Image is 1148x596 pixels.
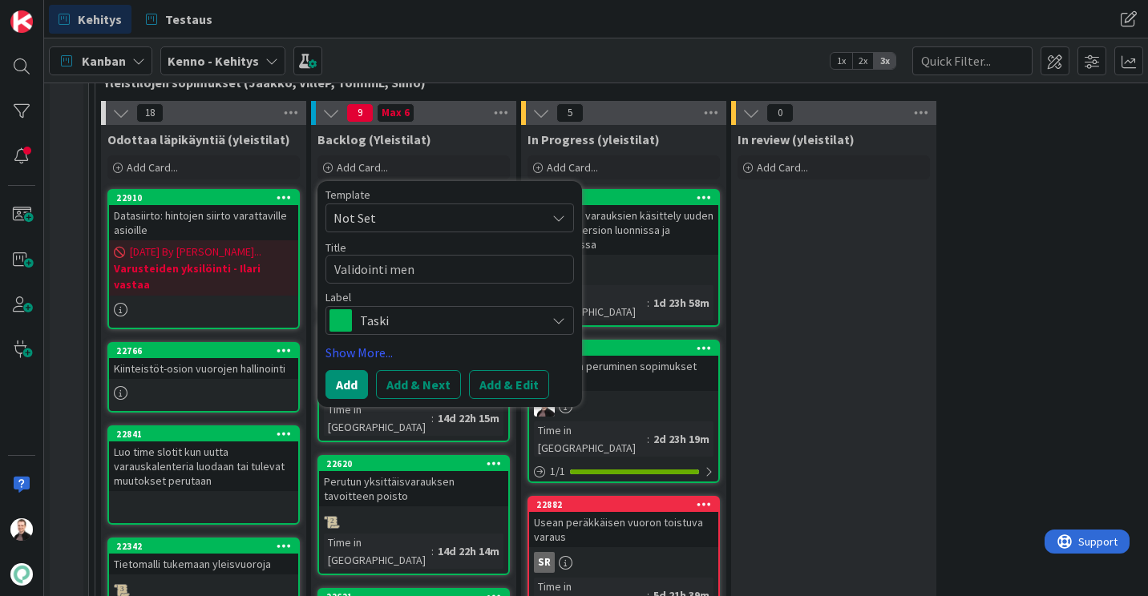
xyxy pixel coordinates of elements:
[529,191,718,205] div: 22529
[360,309,538,332] span: Taski
[130,244,261,260] span: [DATE] By [PERSON_NAME]...
[109,441,298,491] div: Luo time slotit kun uutta varauskalenteria luodaan tai tulevat muutokset perutaan
[109,427,298,441] div: 22841
[529,191,718,255] div: 22529Toistuvien varauksien käsittely uuden kalenteriversion luonnissa ja perumisessa
[536,192,718,203] div: 22529
[529,205,718,255] div: Toistuvien varauksien käsittely uuden kalenteriversion luonnissa ja perumisessa
[317,455,510,575] a: 22620Perutun yksittäisvarauksen tavoitteen poistoTime in [GEOGRAPHIC_DATA]:14d 22h 14m
[136,103,164,123] span: 18
[325,189,370,200] span: Template
[109,539,298,574] div: 22342Tietomalli tukemaan yleisvuoroja
[317,131,431,147] span: Backlog (Yleistilat)
[852,53,874,69] span: 2x
[109,539,298,554] div: 22342
[534,285,647,320] div: Time in [GEOGRAPHIC_DATA]
[109,554,298,574] div: Tietomalli tukemaan yleisvuoroja
[766,103,794,123] span: 0
[529,552,718,573] div: SR
[529,260,718,280] div: TL
[10,563,33,586] img: avatar
[528,189,720,327] a: 22529Toistuvien varauksien käsittely uuden kalenteriversion luonnissa ja perumisessaTLTime in [GE...
[738,131,855,147] span: In review (yleistilat)
[326,458,508,469] div: 22620
[165,10,212,29] span: Testaus
[529,497,718,547] div: 22882Usean peräkkäisen vuoron toistuva varaus
[376,370,461,399] button: Add & Next
[168,53,259,69] b: Kenno - Kehitys
[325,292,351,303] span: Label
[49,5,131,34] a: Kehitys
[550,463,565,480] span: 1 / 1
[536,499,718,510] div: 22882
[116,541,298,552] div: 22342
[647,294,649,312] span: :
[325,343,574,362] a: Show More...
[114,260,293,292] b: Varusteiden yksilöinti - Ilari vastaa
[529,341,718,391] div: 22907Varauksen peruminen sopimukset osiossa
[529,356,718,391] div: Varauksen peruminen sopimukset osiossa
[757,160,808,175] span: Add Card...
[136,5,222,34] a: Testaus
[116,345,298,356] div: 22766
[324,534,431,569] div: Time in [GEOGRAPHIC_DATA]
[547,160,598,175] span: Add Card...
[431,409,434,427] span: :
[434,409,503,427] div: 14d 22h 15m
[649,294,713,312] div: 1d 23h 58m
[528,131,660,147] span: In Progress (yleistilat)
[333,207,534,228] span: Not Set
[109,191,298,205] div: 22910
[534,552,555,573] div: SR
[34,2,73,22] span: Support
[325,370,368,399] button: Add
[109,358,298,379] div: Kiinteistöt-osion vuorojen hallinointi
[109,344,298,379] div: 22766Kiinteistöt-osion vuorojen hallinointi
[319,457,508,506] div: 22620Perutun yksittäisvarauksen tavoitteen poisto
[109,205,298,240] div: Datasiirto: hintojen siirto varattaville asioille
[325,240,346,255] label: Title
[528,340,720,483] a: 22907Varauksen peruminen sopimukset osiossaVPTime in [GEOGRAPHIC_DATA]:2d 23h 19m1/1
[529,341,718,356] div: 22907
[109,427,298,491] div: 22841Luo time slotit kun uutta varauskalenteria luodaan tai tulevat muutokset perutaan
[912,46,1033,75] input: Quick Filter...
[78,10,122,29] span: Kehitys
[874,53,895,69] span: 3x
[116,192,298,203] div: 22910
[529,512,718,547] div: Usean peräkkäisen vuoron toistuva varaus
[116,429,298,440] div: 22841
[831,53,852,69] span: 1x
[529,461,718,481] div: 1/1
[556,103,584,123] span: 5
[649,430,713,448] div: 2d 23h 19m
[536,343,718,354] div: 22907
[82,51,126,70] span: Kanban
[529,396,718,417] div: VP
[325,255,574,284] textarea: Validointi men
[534,421,647,457] div: Time in [GEOGRAPHIC_DATA]
[10,10,33,33] img: Visit kanbanzone.com
[469,370,549,399] button: Add & Edit
[319,471,508,506] div: Perutun yksittäisvarauksen tavoitteen poisto
[529,497,718,512] div: 22882
[434,542,503,560] div: 14d 22h 14m
[337,160,388,175] span: Add Card...
[346,103,374,123] span: 9
[319,457,508,471] div: 22620
[107,131,290,147] span: Odottaa läpikäyntiä (yleistilat)
[382,109,410,117] div: Max 6
[127,160,178,175] span: Add Card...
[109,191,298,240] div: 22910Datasiirto: hintojen siirto varattaville asioille
[647,430,649,448] span: :
[109,344,298,358] div: 22766
[107,189,300,329] a: 22910Datasiirto: hintojen siirto varattaville asioille[DATE] By [PERSON_NAME]...Varusteiden yksil...
[107,425,300,525] a: 22841Luo time slotit kun uutta varauskalenteria luodaan tai tulevat muutokset perutaan
[431,542,434,560] span: :
[10,518,33,541] img: VP
[324,401,431,436] div: Time in [GEOGRAPHIC_DATA]
[107,342,300,413] a: 22766Kiinteistöt-osion vuorojen hallinointi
